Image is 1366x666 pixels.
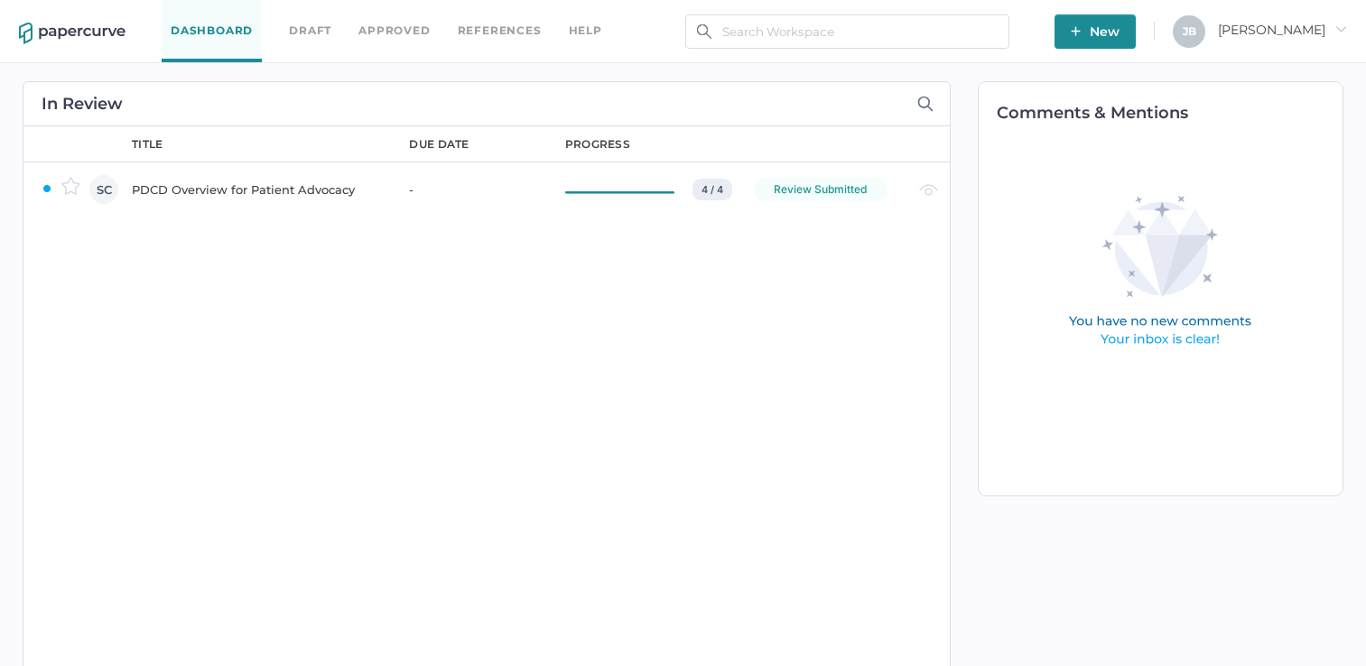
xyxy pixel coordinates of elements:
[1071,14,1120,49] span: New
[409,136,469,153] div: due date
[697,24,711,39] img: search.bf03fe8b.svg
[1334,23,1347,35] i: arrow_right
[458,21,542,41] a: References
[919,184,938,196] img: eye-light-gray.b6d092a5.svg
[61,177,80,195] img: star-inactive.70f2008a.svg
[358,21,430,41] a: Approved
[917,96,934,112] img: search-icon-expand.c6106642.svg
[42,183,52,194] img: ZaPP2z7XVwAAAABJRU5ErkJggg==
[565,136,630,153] div: progress
[19,23,125,44] img: papercurve-logo-colour.7244d18c.svg
[42,96,123,112] h2: In Review
[569,21,602,41] div: help
[289,21,331,41] a: Draft
[685,14,1009,49] input: Search Workspace
[1183,24,1196,38] span: J B
[1218,22,1347,38] span: [PERSON_NAME]
[132,179,387,200] div: PDCD Overview for Patient Advocacy
[1071,26,1081,36] img: plus-white.e19ec114.svg
[132,136,163,153] div: title
[754,178,887,201] div: Review Submitted
[89,175,118,204] div: SC
[391,162,546,216] td: -
[692,179,732,200] div: 4 / 4
[997,105,1343,121] h2: Comments & Mentions
[1030,181,1290,363] img: comments-empty-state.0193fcf7.svg
[1055,14,1136,49] button: New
